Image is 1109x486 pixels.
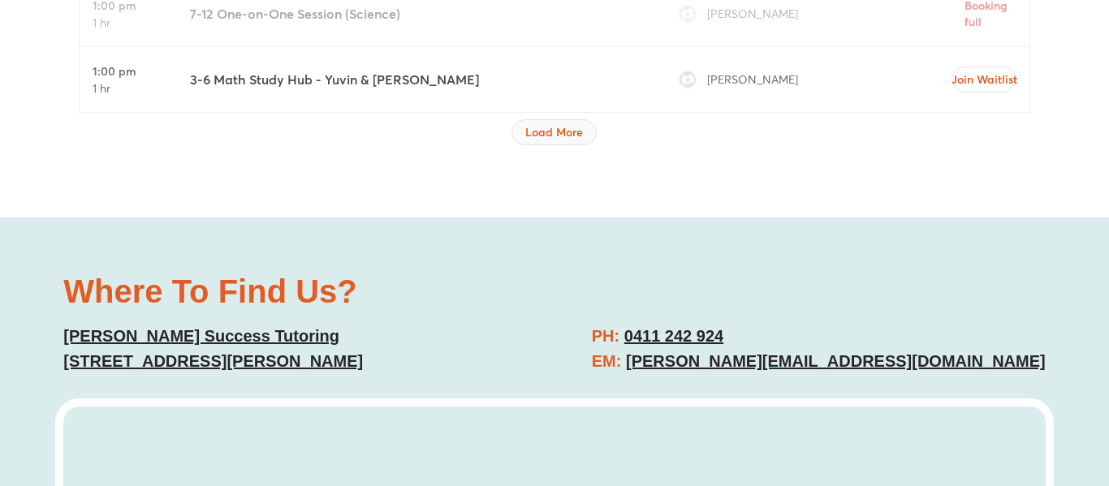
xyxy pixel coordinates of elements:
a: [PERSON_NAME] Success Tutoring[STREET_ADDRESS][PERSON_NAME] [63,327,363,370]
iframe: Chat Widget [839,303,1109,486]
a: 0411 242 924 [624,327,723,345]
a: [PERSON_NAME][EMAIL_ADDRESS][DOMAIN_NAME] [626,352,1046,370]
h2: Where To Find Us? [63,275,538,308]
span: EM: [592,352,622,370]
span: PH: [592,327,619,345]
